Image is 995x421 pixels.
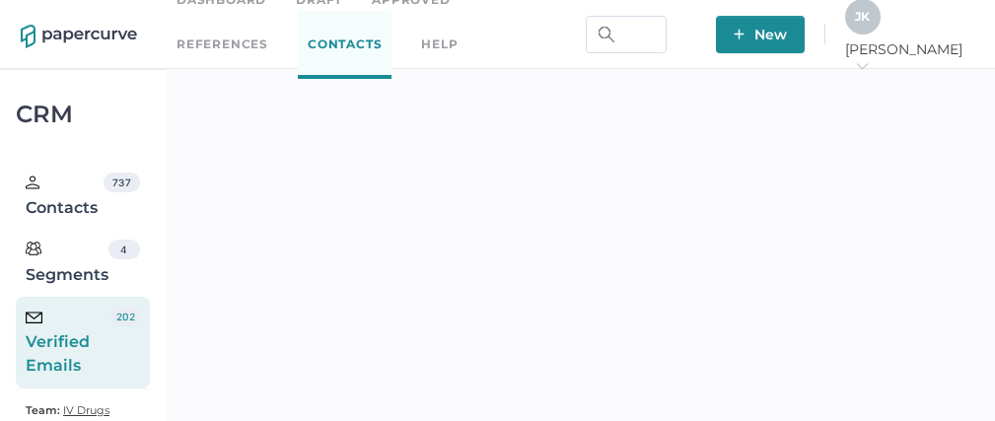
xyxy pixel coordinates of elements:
[734,16,787,53] span: New
[855,59,869,73] i: arrow_right
[21,25,137,48] img: papercurve-logo-colour.7244d18c.svg
[104,173,140,192] div: 737
[26,241,41,256] img: segments.b9481e3d.svg
[845,40,974,76] span: [PERSON_NAME]
[716,16,805,53] button: New
[111,307,141,326] div: 202
[63,403,109,417] span: IV Drugs
[108,240,140,259] div: 4
[16,105,150,123] div: CRM
[421,34,458,55] div: help
[734,29,745,39] img: plus-white.e19ec114.svg
[177,34,268,55] a: References
[855,9,870,24] span: J K
[26,175,39,189] img: person.20a629c4.svg
[298,11,391,79] a: Contacts
[26,307,111,378] div: Verified Emails
[599,27,614,42] img: search.bf03fe8b.svg
[586,16,667,53] input: Search Workspace
[26,312,42,323] img: email-icon-black.c777dcea.svg
[26,173,104,220] div: Contacts
[26,240,108,287] div: Segments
